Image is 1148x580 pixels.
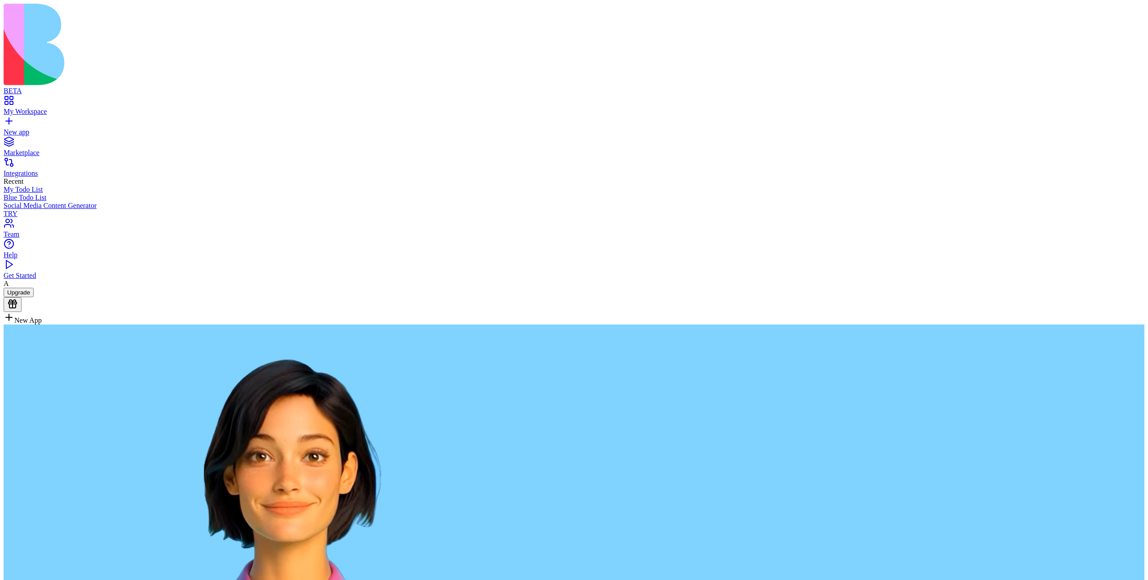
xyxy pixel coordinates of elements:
a: Blue Todo List [4,194,1144,202]
a: Upgrade [4,288,34,296]
div: New app [4,128,1144,136]
a: My Workspace [4,100,1144,116]
div: Help [4,251,1144,259]
div: Social Media Content Generator [4,202,1144,210]
a: Integrations [4,161,1144,177]
a: Help [4,243,1144,259]
a: Marketplace [4,141,1144,157]
div: TRY [4,210,1144,218]
a: Get Started [4,264,1144,280]
div: My Workspace [4,108,1144,116]
a: Team [4,222,1144,238]
span: Recent [4,177,23,185]
span: A [4,280,9,287]
div: Team [4,230,1144,238]
a: My Todo List [4,186,1144,194]
span: New App [14,316,42,324]
div: BETA [4,87,1144,95]
div: Get Started [4,272,1144,280]
a: Social Media Content GeneratorTRY [4,202,1144,218]
div: Marketplace [4,149,1144,157]
a: BETA [4,79,1144,95]
div: Integrations [4,169,1144,177]
button: Upgrade [4,288,34,297]
img: logo [4,4,364,85]
a: New app [4,120,1144,136]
